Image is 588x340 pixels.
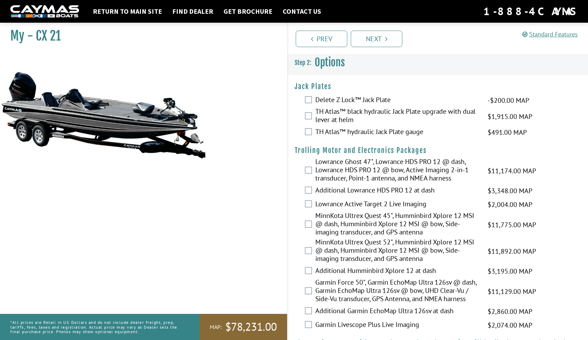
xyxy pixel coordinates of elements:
label: Lowrance Active Target 2 Live Imaging [315,200,479,210]
span: $11,892.00 MAP [488,246,536,256]
a: Contact Us [279,7,325,16]
label: MinnKota Ultrex Quest 52", Humminbird Xplore 12 MSI @ dash, Humminbird Xplore 12 MSI @ bow, Side-... [315,238,479,264]
label: MinnKota Ultrex Quest 45", Humminbird Xplore 12 MSI @ dash, Humminbird Xplore 12 MSI @ bow, Side-... [315,211,479,238]
span: $11,174.00 MAP [488,166,536,176]
label: Lowrance Ghost 47", Lowrance HDS PRO 12 @ dash, Lowrance HDS PRO 12 @ bow, Active Imaging 2-in-1 ... [315,157,479,184]
a: MAP:$78,231.00 [199,314,287,340]
span: $3,348.00 MAP [488,186,532,196]
label: Garmin Force 50", Garmin EchoMap Ultra 126sv @ dash, Garmin EchoMap Ultra 126sv @ bow, UHD Clear-... [315,278,479,305]
span: $491.00 MAP [488,127,527,138]
label: Additional Garmin EchoMap Ultra 126sv at dash [315,307,479,317]
p: *All prices are Retail in US Dollars and do not include dealer freight, prep, tariffs, fees, taxe... [10,317,184,337]
label: Additional Lowrance HDS PRO 12 at dash [315,186,479,196]
span: $2,860.00 MAP [488,306,532,317]
span: $11,775.00 MAP [488,220,536,230]
a: Next [351,31,402,47]
span: $3,195.00 MAP [488,266,532,276]
ul: Pagination [294,30,588,47]
label: TH Atlas™ black hydraulic Jack Plate upgrade with dual lever at helm [315,107,479,125]
h4: Jack Plates [295,82,581,91]
label: TH Atlas™ hydraulic Jack Plate gauge [315,128,479,138]
div: 1-888-4CAYMAS [483,4,578,19]
span: $2,074.00 MAP [488,320,532,330]
a: Get Brochure [220,7,276,16]
label: Garmin Livescope Plus Live Imaging [315,320,479,330]
a: Return to main site [89,7,165,16]
span: $78,231.00 [225,320,277,334]
h3: Options [288,50,588,75]
h1: My - CX 21 [10,28,270,44]
img: white-logo-c9c8dbefe5ff5ceceb0f0178aa75bf4bb51f6bca0971e226c86eb53dfe498488.png [10,5,79,18]
a: Prev [296,31,347,47]
span: -$200.00 MAP [488,95,529,106]
a: Standard Features [522,30,578,38]
label: Delete Z Lock™ Jack Plate [315,96,479,106]
h4: Trolling Motor and Electronics Packages [295,146,581,155]
label: Additional Humminbird Xplore 12 at dash [315,266,479,276]
a: Find Dealer [169,7,217,16]
span: $1,915.00 MAP [488,111,532,122]
span: $2,004.00 MAP [488,199,532,210]
span: MAP: [210,323,222,331]
span: $11,129.00 MAP [488,286,536,297]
